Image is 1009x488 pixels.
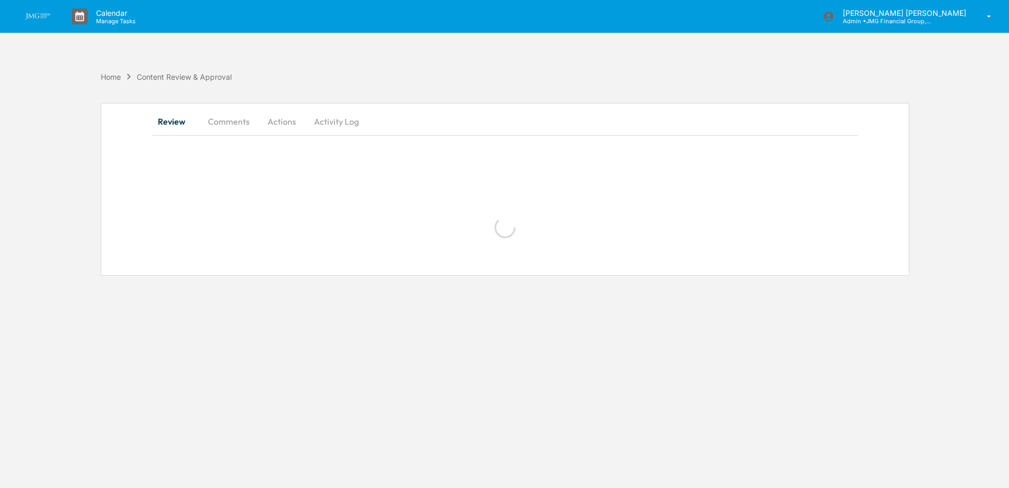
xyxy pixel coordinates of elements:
p: Admin • JMG Financial Group, Ltd. [834,17,932,25]
div: secondary tabs example [152,109,858,134]
p: [PERSON_NAME] [PERSON_NAME] [834,8,972,17]
button: Activity Log [306,109,367,134]
button: Review [152,109,199,134]
div: Content Review & Approval [137,72,232,81]
p: Manage Tasks [88,17,141,25]
button: Actions [258,109,306,134]
img: logo [25,13,51,20]
div: Home [101,72,121,81]
p: Calendar [88,8,141,17]
button: Comments [199,109,258,134]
